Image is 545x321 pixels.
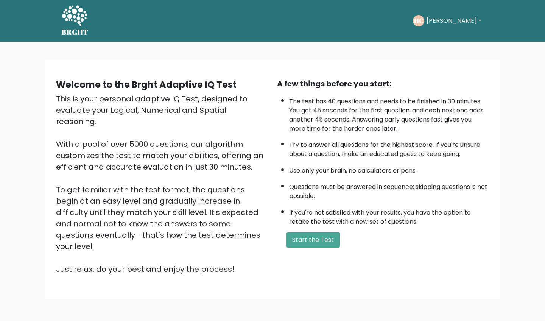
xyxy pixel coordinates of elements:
button: Start the Test [286,232,340,248]
div: This is your personal adaptive IQ Test, designed to evaluate your Logical, Numerical and Spatial ... [56,93,268,275]
a: BRGHT [61,3,89,39]
b: Welcome to the Brght Adaptive IQ Test [56,78,237,91]
button: [PERSON_NAME] [424,16,484,26]
li: Questions must be answered in sequence; skipping questions is not possible. [289,179,489,201]
li: Try to answer all questions for the highest score. If you're unsure about a question, make an edu... [289,137,489,159]
h5: BRGHT [61,28,89,37]
text: HC [414,16,423,25]
li: The test has 40 questions and needs to be finished in 30 minutes. You get 45 seconds for the firs... [289,93,489,133]
li: If you're not satisfied with your results, you have the option to retake the test with a new set ... [289,204,489,226]
div: A few things before you start: [277,78,489,89]
li: Use only your brain, no calculators or pens. [289,162,489,175]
